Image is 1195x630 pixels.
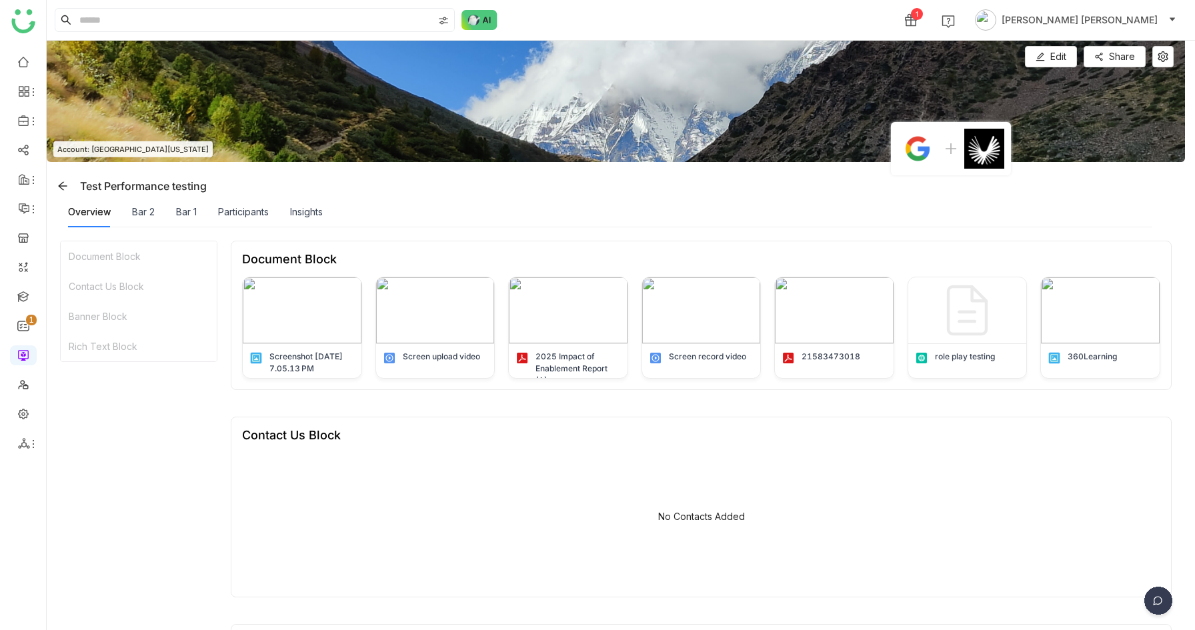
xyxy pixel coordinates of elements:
div: Participants [218,205,269,219]
p: 1 [29,313,34,327]
div: role play testing [935,351,995,363]
div: Contact Us Block [61,271,217,301]
div: Insights [290,205,323,219]
div: 21583473018 [802,351,860,363]
img: 68c13eb55327bc3c43c441b7 [1041,277,1160,343]
div: 1 [911,8,923,20]
span: Edit [1050,49,1066,64]
div: Bar 1 [176,205,197,219]
span: Share [1109,49,1135,64]
img: default-img.svg [934,277,1000,343]
div: Screen record video [669,351,746,363]
div: Screenshot [DATE] 7.05.13 PM [269,351,355,375]
div: Test Performance testing [52,175,207,197]
img: pdf.svg [515,351,529,365]
button: Edit [1025,46,1077,67]
img: logo [11,9,35,33]
img: pdf.svg [782,351,795,365]
div: Overview [68,205,111,219]
img: avatar [975,9,996,31]
img: 68bec4e46b47e60c572f8e3c [509,277,628,343]
div: No Contacts Added [658,511,745,522]
div: Banner Block [61,301,217,331]
img: 68bebd426b47e60c572f7469 [775,277,894,343]
span: Account: [GEOGRAPHIC_DATA][US_STATE] [57,144,209,155]
img: 68d62a861a154208cbbd759d [376,277,495,343]
div: Screen upload video [403,351,480,363]
img: 68c971e652e66838b951db03 [243,277,361,343]
img: dsr-chat-floating.svg [1142,587,1175,620]
img: png.svg [249,351,263,365]
img: help.svg [942,15,955,28]
div: Document Block [61,241,217,271]
img: search-type.svg [438,15,449,26]
img: mp4.svg [383,351,396,365]
img: mp4.svg [649,351,662,365]
span: [PERSON_NAME] [PERSON_NAME] [1002,13,1158,27]
button: [PERSON_NAME] [PERSON_NAME] [972,9,1179,31]
div: 2025 Impact of Enablement Report (1) [535,351,621,384]
img: 689c69faa2c09d0bea1f1dd4 [642,277,761,343]
button: Share [1084,46,1146,67]
img: ask-buddy-normal.svg [461,10,497,30]
div: Document Block [242,252,337,266]
div: Contact Us Block [242,428,341,442]
nz-badge-sup: 1 [26,315,37,325]
div: Rich Text Block [61,331,217,361]
img: article.svg [915,351,928,365]
div: Bar 2 [132,205,155,219]
div: 360Learning [1068,351,1117,363]
img: png.svg [1048,351,1061,365]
